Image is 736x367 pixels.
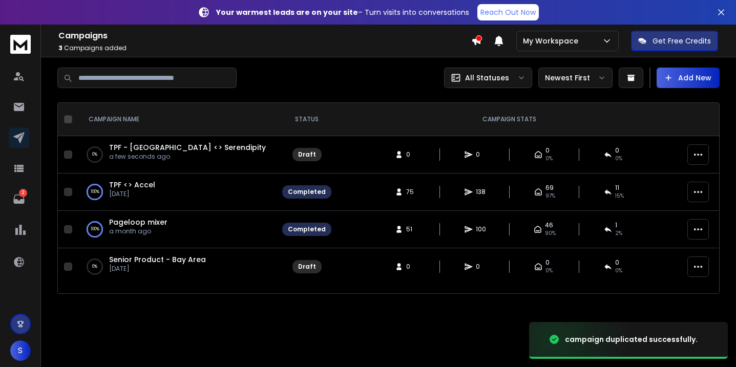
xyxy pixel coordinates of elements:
[465,73,509,83] p: All Statuses
[76,103,276,136] th: CAMPAIGN NAME
[545,192,555,200] span: 97 %
[406,150,416,159] span: 0
[545,267,553,275] span: 0%
[298,263,316,271] div: Draft
[615,258,619,267] span: 0
[10,35,31,54] img: logo
[657,68,720,88] button: Add New
[10,340,31,361] button: S
[338,103,681,136] th: CAMPAIGN STATS
[615,184,619,192] span: 11
[545,221,553,229] span: 46
[19,189,27,197] p: 2
[216,7,358,17] strong: Your warmest leads are on your site
[109,180,155,190] a: TPF <> Accel
[298,150,316,159] div: Draft
[476,225,486,233] span: 100
[76,211,276,248] td: 100%Pageloop mixera month ago
[109,217,167,227] a: Pageloop mixer
[92,149,97,160] p: 0 %
[476,150,486,159] span: 0
[545,146,550,155] span: 0
[538,68,613,88] button: Newest First
[615,192,624,200] span: 15 %
[76,174,276,211] td: 100%TPF <> Accel[DATE]
[109,227,167,235] p: a month ago
[615,267,622,275] span: 0%
[545,258,550,267] span: 0
[477,4,539,20] a: Reach Out Now
[109,153,266,161] p: a few seconds ago
[406,225,416,233] span: 51
[615,229,622,238] span: 2 %
[9,189,29,209] a: 2
[91,187,99,197] p: 100 %
[58,44,62,52] span: 3
[631,31,718,51] button: Get Free Credits
[288,188,326,196] div: Completed
[615,155,622,163] span: 0%
[565,334,698,344] div: campaign duplicated successfully.
[109,142,266,153] a: TPF - [GEOGRAPHIC_DATA] <> Serendipity
[406,188,416,196] span: 75
[288,225,326,233] div: Completed
[615,146,619,155] span: 0
[216,7,469,17] p: – Turn visits into conversations
[480,7,536,17] p: Reach Out Now
[276,103,338,136] th: STATUS
[545,229,556,238] span: 90 %
[109,190,155,198] p: [DATE]
[58,44,471,52] p: Campaigns added
[545,155,553,163] span: 0%
[91,224,99,234] p: 100 %
[58,30,471,42] h1: Campaigns
[92,262,97,272] p: 0 %
[109,254,206,265] a: Senior Product - Bay Area
[76,136,276,174] td: 0%TPF - [GEOGRAPHIC_DATA] <> Serendipitya few seconds ago
[615,221,617,229] span: 1
[476,263,486,271] span: 0
[109,265,206,273] p: [DATE]
[476,188,486,196] span: 138
[76,248,276,286] td: 0%Senior Product - Bay Area[DATE]
[545,184,554,192] span: 69
[653,36,711,46] p: Get Free Credits
[523,36,582,46] p: My Workspace
[406,263,416,271] span: 0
